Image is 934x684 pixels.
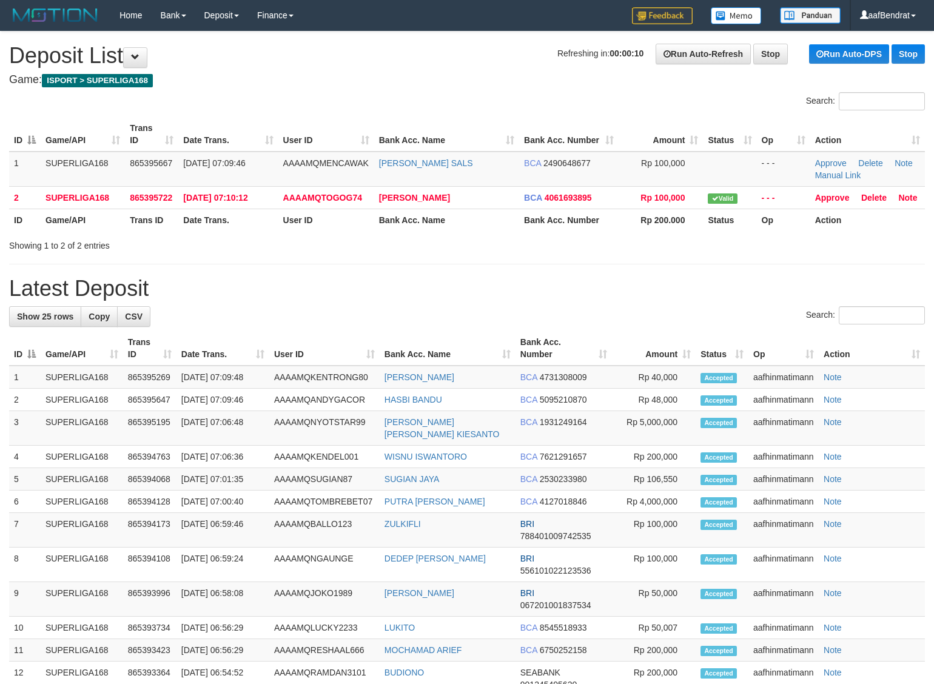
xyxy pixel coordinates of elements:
[700,554,737,565] span: Accepted
[839,92,925,110] input: Search:
[9,152,41,187] td: 1
[42,74,153,87] span: ISPORT > SUPERLIGA168
[9,235,380,252] div: Showing 1 to 2 of 2 entries
[540,395,587,404] span: Copy 5095210870 to clipboard
[806,306,925,324] label: Search:
[520,588,534,598] span: BRI
[520,497,537,506] span: BCA
[520,474,537,484] span: BCA
[520,417,537,427] span: BCA
[9,548,41,582] td: 8
[41,209,125,231] th: Game/API
[708,193,737,204] span: Valid transaction
[379,193,450,203] a: [PERSON_NAME]
[703,209,756,231] th: Status
[612,331,696,366] th: Amount: activate to sort column ascending
[700,373,737,383] span: Accepted
[543,158,591,168] span: Copy 2490648677 to clipboard
[540,474,587,484] span: Copy 2530233980 to clipboard
[524,193,542,203] span: BCA
[385,588,454,598] a: [PERSON_NAME]
[9,491,41,513] td: 6
[176,411,269,446] td: [DATE] 07:06:48
[123,617,176,639] td: 865393734
[892,44,925,64] a: Stop
[9,277,925,301] h1: Latest Deposit
[385,645,462,655] a: MOCHAMAD ARIEF
[9,74,925,86] h4: Game:
[41,366,123,389] td: SUPERLIGA168
[748,331,819,366] th: Op: activate to sort column ascending
[757,209,810,231] th: Op
[278,117,374,152] th: User ID: activate to sort column ascending
[123,446,176,468] td: 865394763
[819,331,925,366] th: Action: activate to sort column ascending
[748,548,819,582] td: aafhinmatimann
[612,617,696,639] td: Rp 50,007
[780,7,841,24] img: panduan.png
[176,331,269,366] th: Date Trans.: activate to sort column ascending
[520,566,591,575] span: Copy 556101022123536 to clipboard
[858,158,882,168] a: Delete
[123,366,176,389] td: 865395269
[540,452,587,461] span: Copy 7621291657 to clipboard
[41,491,123,513] td: SUPERLIGA168
[41,582,123,617] td: SUPERLIGA168
[9,582,41,617] td: 9
[9,186,41,209] td: 2
[757,152,810,187] td: - - -
[824,645,842,655] a: Note
[700,646,737,656] span: Accepted
[41,548,123,582] td: SUPERLIGA168
[41,186,125,209] td: SUPERLIGA168
[632,7,693,24] img: Feedback.jpg
[41,152,125,187] td: SUPERLIGA168
[9,513,41,548] td: 7
[700,475,737,485] span: Accepted
[656,44,751,64] a: Run Auto-Refresh
[824,519,842,529] a: Note
[540,372,587,382] span: Copy 4731308009 to clipboard
[898,193,917,203] a: Note
[612,411,696,446] td: Rp 5,000,000
[824,395,842,404] a: Note
[700,668,737,679] span: Accepted
[540,645,587,655] span: Copy 6750252158 to clipboard
[385,452,467,461] a: WISNU ISWANTORO
[520,623,537,632] span: BCA
[612,446,696,468] td: Rp 200,000
[41,389,123,411] td: SUPERLIGA168
[520,395,537,404] span: BCA
[123,548,176,582] td: 865394108
[269,617,380,639] td: AAAAMQLUCKY2233
[696,331,748,366] th: Status: activate to sort column ascending
[183,193,247,203] span: [DATE] 07:10:12
[41,117,125,152] th: Game/API: activate to sort column ascending
[612,582,696,617] td: Rp 50,000
[125,209,178,231] th: Trans ID
[757,117,810,152] th: Op: activate to sort column ascending
[269,491,380,513] td: AAAAMQTOMBREBET07
[385,623,415,632] a: LUKITO
[385,372,454,382] a: [PERSON_NAME]
[385,474,440,484] a: SUGIAN JAYA
[385,519,421,529] a: ZULKIFLI
[269,468,380,491] td: AAAAMQSUGIAN87
[117,306,150,327] a: CSV
[385,668,424,677] a: BUDIONO
[748,639,819,662] td: aafhinmatimann
[283,158,369,168] span: AAAAMQMENCAWAK
[520,645,537,655] span: BCA
[41,513,123,548] td: SUPERLIGA168
[619,209,703,231] th: Rp 200.000
[748,389,819,411] td: aafhinmatimann
[520,519,534,529] span: BRI
[130,158,172,168] span: 865395667
[385,554,486,563] a: DEDEP [PERSON_NAME]
[757,186,810,209] td: - - -
[41,468,123,491] td: SUPERLIGA168
[41,617,123,639] td: SUPERLIGA168
[176,548,269,582] td: [DATE] 06:59:24
[125,117,178,152] th: Trans ID: activate to sort column ascending
[610,49,643,58] strong: 00:00:10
